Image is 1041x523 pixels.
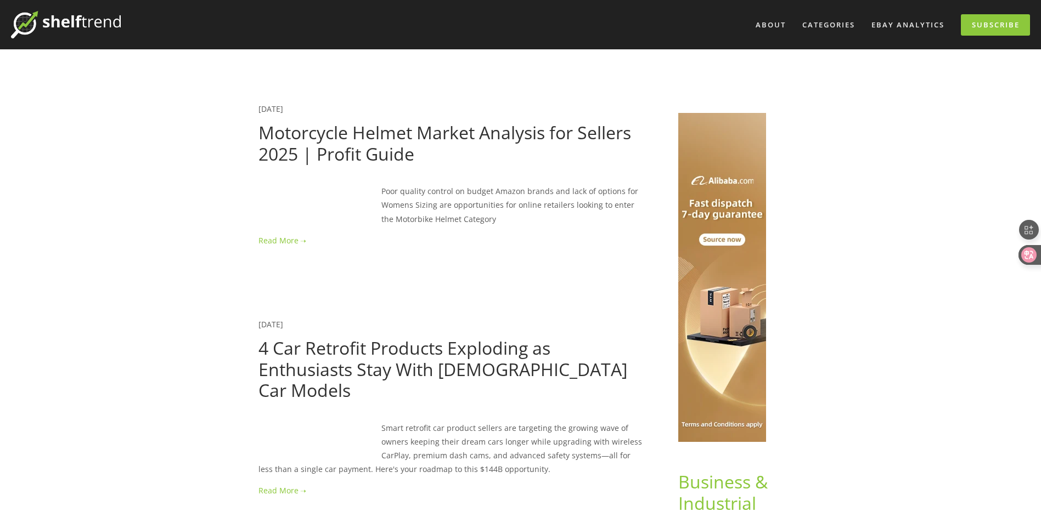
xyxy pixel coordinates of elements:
p: Poor quality control on budget Amazon brands and lack of options for Womens Sizing are opportunit... [258,184,643,226]
a: About [749,16,793,34]
div: Categories [795,16,862,34]
img: Shop Alibaba [678,113,766,442]
a: [DATE] [258,104,283,114]
a: eBay Analytics [864,16,952,34]
img: ShelfTrend [11,11,121,38]
p: Smart retrofit car product sellers are targeting the growing wave of owners keeping their dream c... [258,421,643,476]
a: Motorcycle Helmet Market Analysis for Sellers 2025 | Profit Guide [258,121,631,165]
a: Subscribe [961,14,1030,36]
a: [DATE] [258,319,283,329]
a: Business & Industrial [678,470,772,514]
a: 4 Car Retrofit Products Exploding as Enthusiasts Stay With [DEMOGRAPHIC_DATA] Car Models [258,336,627,402]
